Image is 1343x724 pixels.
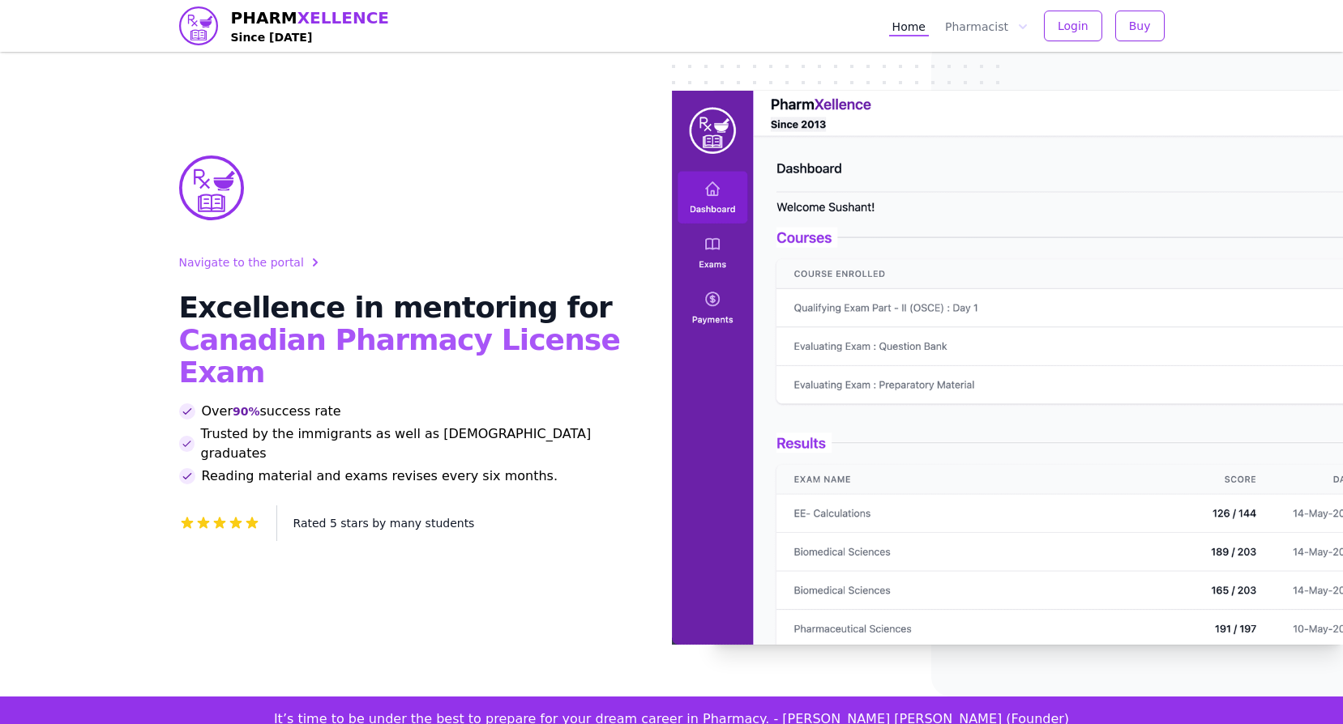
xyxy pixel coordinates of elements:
[179,323,620,389] span: Canadian Pharmacy License Exam
[1115,11,1165,41] button: Buy
[231,6,390,29] span: PHARM
[889,15,929,36] a: Home
[202,402,341,421] span: Over success rate
[179,6,218,45] img: PharmXellence logo
[1044,11,1102,41] button: Login
[201,424,633,463] span: Trusted by the immigrants as well as [DEMOGRAPHIC_DATA] graduates
[179,291,612,324] span: Excellence in mentoring for
[179,155,244,220] img: PharmXellence Logo
[942,15,1031,36] button: Pharmacist
[1129,18,1151,34] span: Buy
[231,29,390,45] h4: Since [DATE]
[1058,18,1089,34] span: Login
[179,254,304,270] span: Navigate to the portal
[293,517,475,530] span: Rated 5 stars by many students
[233,403,260,419] span: 90%
[297,8,389,28] span: XELLENCE
[202,466,558,486] span: Reading material and exams revises every six months.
